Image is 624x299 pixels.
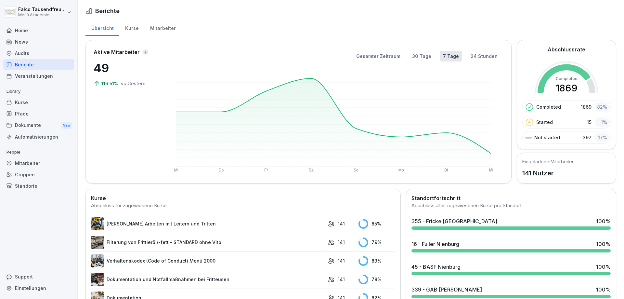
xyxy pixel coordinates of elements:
a: DokumenteNew [3,119,74,131]
div: Dokumente [3,119,74,131]
h2: Abschlussrate [548,46,585,53]
img: hh3kvobgi93e94d22i1c6810.png [91,254,104,267]
p: 141 [338,239,345,246]
text: Fr [264,168,268,172]
a: Mitarbeiter [144,19,181,36]
p: 141 [338,220,345,227]
a: Audits [3,48,74,59]
text: Di [444,168,448,172]
p: Aktive Mitarbeiter [94,48,140,56]
h2: Standortfortschritt [411,194,611,202]
div: Abschluss aller zugewiesenen Kurse pro Standort [411,202,611,210]
p: People [3,147,74,157]
text: Mo [398,168,404,172]
a: [PERSON_NAME] Arbeiten mit Leitern und Tritten [91,217,325,230]
div: 339 - GAB [PERSON_NAME] [411,286,482,293]
img: v7bxruicv7vvt4ltkcopmkzf.png [91,217,104,230]
img: t30obnioake0y3p0okzoia1o.png [91,273,104,286]
a: Dokumentation und Notfallmaßnahmen bei Fritteusen [91,273,325,286]
div: Abschluss für zugewiesene Kurse [91,202,395,210]
div: 100 % [596,240,611,248]
div: 82 % [595,102,609,112]
a: Kurse [119,19,144,36]
p: 141 [338,257,345,264]
a: Verhaltenskodex (Code of Conduct) Menü 2000 [91,254,325,267]
a: Einstellungen [3,282,74,294]
div: 45 - BASF Nienburg [411,263,461,271]
a: Berichte [3,59,74,70]
text: Mi [489,168,493,172]
div: New [61,122,72,129]
p: Falco Tausendfreund [18,7,66,12]
a: Filterung von Frittieröl/-fett - STANDARD ohne Vito [91,236,325,249]
h1: Berichte [95,7,120,15]
div: Support [3,271,74,282]
a: Home [3,25,74,36]
div: 17 % [595,133,609,142]
p: 49 [94,59,159,77]
a: 45 - BASF Nienburg100% [409,260,613,278]
div: 16 - Fuller Nienburg [411,240,459,248]
a: 16 - Fuller Nienburg100% [409,238,613,255]
div: 355 - Fricke [GEOGRAPHIC_DATA] [411,217,497,225]
p: 15 [587,119,591,126]
div: 83 % [358,256,395,266]
a: Gruppen [3,169,74,180]
a: Pfade [3,108,74,119]
a: Übersicht [85,19,119,36]
a: Veranstaltungen [3,70,74,82]
div: 100 % [596,286,611,293]
button: 7 Tage [440,51,462,61]
div: 100 % [596,263,611,271]
a: 355 - Fricke [GEOGRAPHIC_DATA]100% [409,215,613,232]
h2: Kurse [91,194,395,202]
p: Library [3,86,74,97]
a: Automatisierungen [3,131,74,143]
text: Mi [174,168,178,172]
button: 30 Tage [409,51,435,61]
a: Standorte [3,180,74,192]
p: Menü Akademie [18,13,66,17]
a: Kurse [3,97,74,108]
p: vs Gestern [121,80,146,87]
p: 141 [338,276,345,283]
h5: Eingeladene Mitarbeiter [522,158,574,165]
div: 100 % [596,217,611,225]
p: Not started [534,134,560,141]
button: 24 Stunden [467,51,501,61]
button: Gesamter Zeitraum [353,51,404,61]
div: 78 % [358,275,395,284]
div: 1 % [595,117,609,127]
a: News [3,36,74,48]
p: 141 Nutzer [522,168,574,178]
text: So [354,168,358,172]
p: 119.51% [101,80,120,87]
img: lnrteyew03wyeg2dvomajll7.png [91,236,104,249]
p: 1869 [581,103,591,110]
text: Sa [309,168,314,172]
p: Started [536,119,553,126]
text: Do [219,168,224,172]
p: 397 [583,134,591,141]
div: 85 % [358,219,395,229]
p: Completed [536,103,561,110]
a: Mitarbeiter [3,157,74,169]
div: 79 % [358,238,395,247]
